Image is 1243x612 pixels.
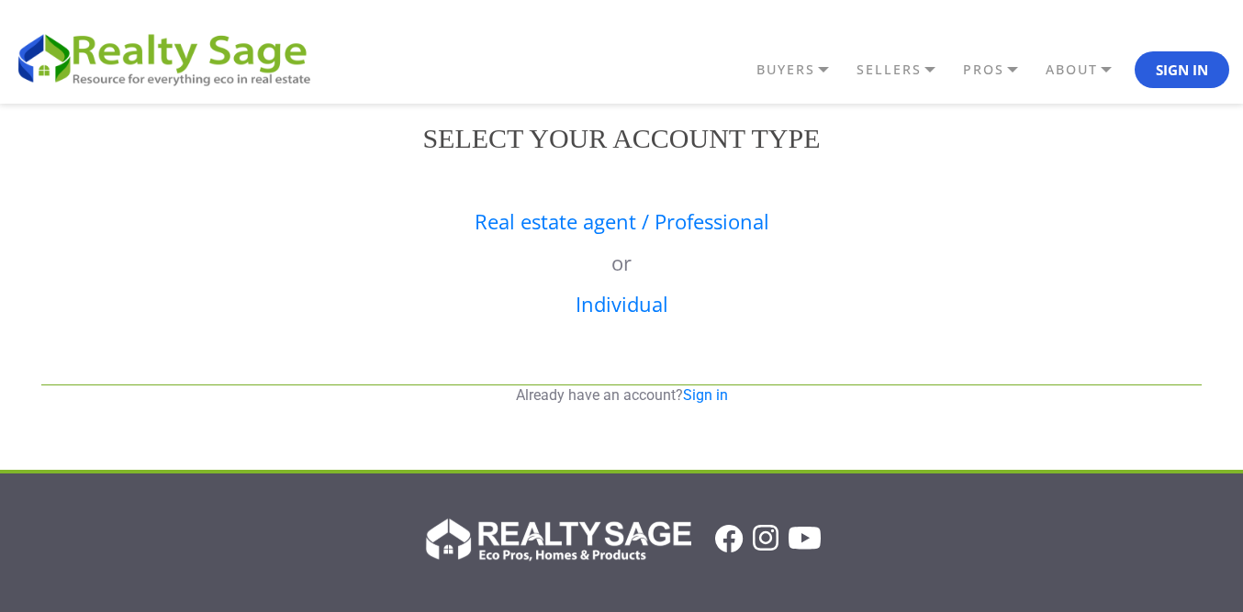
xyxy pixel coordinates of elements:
a: ABOUT [1041,54,1135,85]
h2: Select your account type [28,122,1215,155]
a: PROS [958,54,1041,85]
a: Real estate agent / Professional [475,207,769,235]
a: Sign in [683,386,728,404]
img: Realty Sage Logo [422,513,691,564]
a: BUYERS [752,54,852,85]
p: Already have an account? [41,385,1202,406]
a: Individual [576,290,668,317]
button: Sign In [1135,51,1229,88]
a: SELLERS [852,54,958,85]
img: REALTY SAGE [14,28,326,88]
div: or [28,183,1215,366]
